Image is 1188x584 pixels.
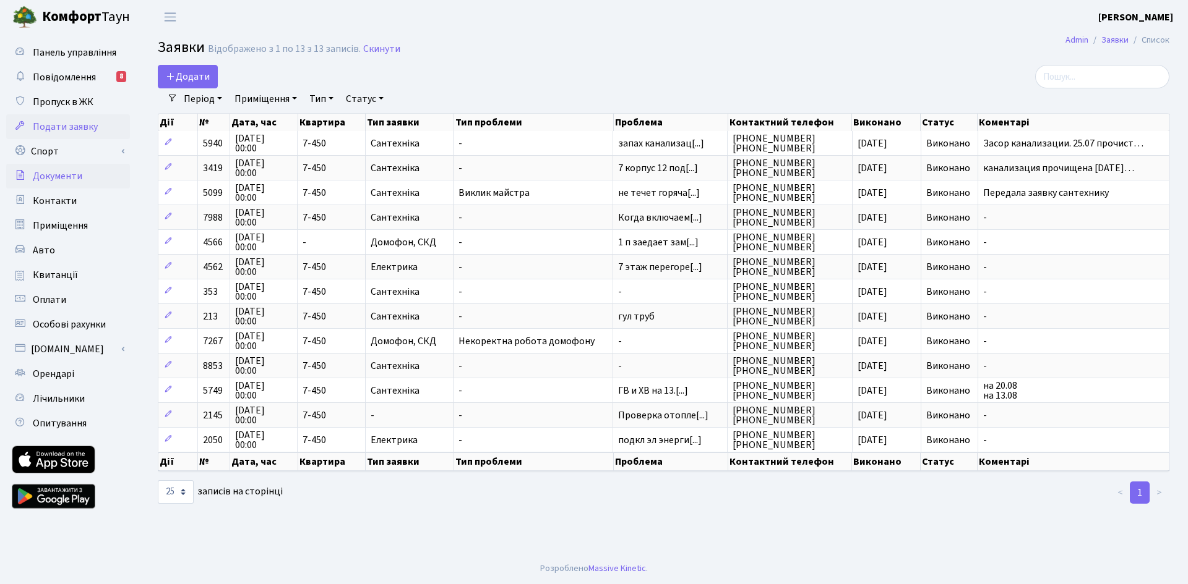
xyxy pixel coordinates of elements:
span: Виконано [926,161,970,175]
span: Лічильники [33,392,85,405]
span: не течет горяча[...] [618,186,700,200]
th: Тип заявки [366,114,454,131]
span: - [983,287,1164,297]
span: 1 п заедает зам[...] [618,235,699,249]
span: [DATE] [858,359,887,373]
th: № [198,114,230,131]
input: Пошук... [1035,65,1169,88]
span: Виконано [926,235,970,249]
span: [DATE] [858,285,887,298]
span: Передала заявку сантехнику [983,188,1164,198]
span: 7-450 [303,262,359,272]
span: 7 этаж перегоре[...] [618,260,702,274]
th: Контактний телефон [728,452,852,471]
span: 2145 [203,408,223,422]
span: [DATE] 00:00 [235,133,292,153]
span: Оплати [33,293,66,307]
a: Приміщення [230,88,302,109]
th: Дії [158,114,198,131]
th: Коментарі [978,114,1169,131]
span: - [618,361,722,371]
span: Сантехніка [371,311,448,321]
span: 2050 [203,433,223,447]
span: 7-450 [303,311,359,321]
span: Виконано [926,186,970,200]
a: Статус [341,88,389,109]
a: Massive Kinetic [588,562,646,575]
span: гул труб [618,311,722,321]
span: 5099 [203,186,223,200]
a: Заявки [1101,33,1129,46]
span: 7-450 [303,138,359,148]
span: 7-450 [303,361,359,371]
span: [DATE] [858,408,887,422]
span: Документи [33,169,82,183]
span: - [983,262,1164,272]
span: [PHONE_NUMBER] [PHONE_NUMBER] [733,257,847,277]
span: Виконано [926,260,970,274]
span: 7-450 [303,188,359,198]
span: Подати заявку [33,120,98,133]
a: 1 [1130,481,1150,504]
span: - [983,336,1164,346]
span: 8853 [203,359,223,373]
a: Квитанції [6,263,130,287]
span: [PHONE_NUMBER] [PHONE_NUMBER] [733,381,847,400]
span: Виконано [926,334,970,348]
span: Електрика [371,435,448,445]
span: [DATE] [858,211,887,224]
span: [DATE] [858,310,887,323]
span: [PHONE_NUMBER] [PHONE_NUMBER] [733,331,847,351]
th: Тип проблеми [454,114,614,131]
span: Електрика [371,262,448,272]
span: [DATE] 00:00 [235,356,292,376]
span: 7267 [203,334,223,348]
span: [PHONE_NUMBER] [PHONE_NUMBER] [733,232,847,252]
span: Опитування [33,417,87,430]
span: - [983,311,1164,321]
span: Проверка отопле[...] [618,408,708,422]
span: [PHONE_NUMBER] [PHONE_NUMBER] [733,158,847,178]
span: - [303,237,359,247]
span: Сантехніка [371,213,448,222]
span: Повідомлення [33,70,96,84]
th: Статус [921,114,977,131]
span: Виклик майстра [458,188,608,198]
div: Розроблено . [540,562,648,575]
span: Засор канализации. 25.07 прочист… [983,138,1164,148]
span: [DATE] [858,334,887,348]
span: [PHONE_NUMBER] [PHONE_NUMBER] [733,282,847,302]
span: 353 [203,285,218,298]
span: [DATE] [858,235,887,249]
th: Статус [921,452,977,471]
span: 7 корпус 12 под[...] [618,161,698,175]
img: logo.png [12,5,37,30]
span: 7-450 [303,213,359,222]
a: Оплати [6,287,130,312]
span: - [983,410,1164,420]
span: 5749 [203,384,223,397]
a: Особові рахунки [6,312,130,337]
span: - [458,410,608,420]
span: Сантехніка [371,287,448,297]
div: Відображено з 1 по 13 з 13 записів. [208,43,361,55]
span: Сантехніка [371,188,448,198]
span: ГВ и ХВ на 13.[...] [618,384,688,397]
a: Спорт [6,139,130,164]
span: [DATE] 00:00 [235,282,292,302]
span: 7-450 [303,386,359,396]
span: [DATE] [858,260,887,274]
th: Дата, час [230,114,298,131]
th: № [198,452,230,471]
span: канализация прочищена [DATE]… [983,163,1164,173]
span: [PHONE_NUMBER] [PHONE_NUMBER] [733,356,847,376]
span: [DATE] 00:00 [235,257,292,277]
span: [DATE] 00:00 [235,430,292,450]
a: Повідомлення8 [6,65,130,90]
span: Виконано [926,137,970,150]
a: Опитування [6,411,130,436]
span: - [458,163,608,173]
span: [DATE] [858,433,887,447]
span: - [983,435,1164,445]
span: Виконано [926,211,970,224]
